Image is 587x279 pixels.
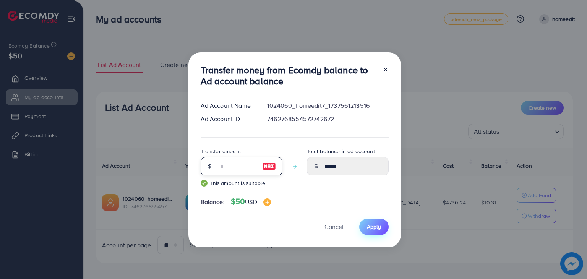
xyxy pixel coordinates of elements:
span: USD [245,198,257,206]
label: Total balance in ad account [307,148,375,155]
small: This amount is suitable [201,179,282,187]
span: Balance: [201,198,225,206]
span: Cancel [324,222,344,231]
button: Apply [359,219,389,235]
div: 1024060_homeedit7_1737561213516 [261,101,394,110]
img: image [263,198,271,206]
h4: $50 [231,197,271,206]
h3: Transfer money from Ecomdy balance to Ad account balance [201,65,376,87]
span: Apply [367,223,381,230]
div: Ad Account Name [195,101,261,110]
label: Transfer amount [201,148,241,155]
div: 7462768554572742672 [261,115,394,123]
img: guide [201,180,208,187]
button: Cancel [315,219,353,235]
img: image [262,162,276,171]
div: Ad Account ID [195,115,261,123]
